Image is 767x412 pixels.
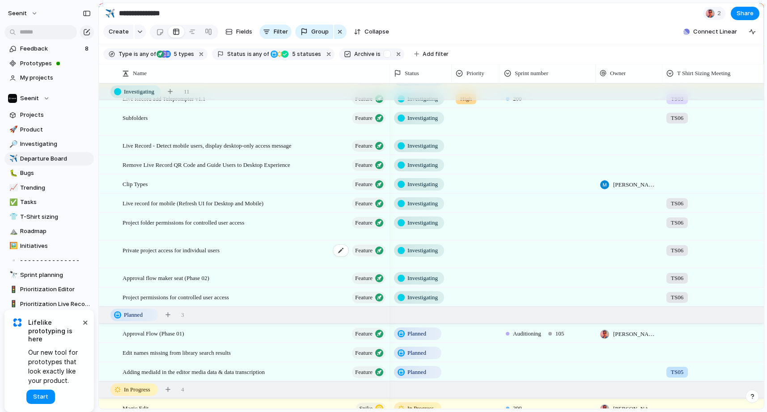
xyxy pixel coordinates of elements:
[9,183,16,193] div: 📈
[680,25,741,38] button: Connect Linear
[4,108,94,122] a: Projects
[737,9,754,18] span: Share
[181,310,184,319] span: 3
[123,112,148,123] span: Subfolders
[407,329,426,338] span: Planned
[555,329,564,338] span: 105
[352,178,386,190] button: Feature
[252,50,269,58] span: any of
[671,293,683,302] span: TS06
[4,239,94,253] a: 🖼️Initiatives
[9,270,16,280] div: 🔭
[20,300,91,309] span: Prioritization Live Record
[4,268,94,282] a: 🔭Sprint planning
[466,69,484,78] span: Priority
[9,255,16,266] div: ▫️
[4,42,94,55] a: Feedback8
[423,50,449,58] span: Add filter
[355,327,373,340] span: Feature
[731,7,759,20] button: Share
[105,7,115,19] div: ✈️
[4,195,94,209] a: ✅Tasks
[4,137,94,151] div: 🔎Investigating
[247,50,252,58] span: is
[20,285,91,294] span: Prioritization Editor
[4,254,94,267] div: ▫️- - - - - - - - - - - - - - -
[20,198,91,207] span: Tasks
[407,180,438,189] span: Investigating
[20,59,91,68] span: Prototypes
[4,297,94,311] a: 🚦Prioritization Live Record
[354,50,374,58] span: Archive
[407,218,438,227] span: Investigating
[4,57,94,70] a: Prototypes
[671,218,683,227] span: TS06
[20,154,91,163] span: Departure Board
[20,125,91,134] span: Product
[119,50,132,58] span: Type
[20,242,91,251] span: Initiatives
[352,198,386,209] button: Feature
[246,49,271,59] button: isany of
[352,328,386,340] button: Feature
[236,27,252,36] span: Fields
[671,199,683,208] span: TS06
[138,50,156,58] span: any of
[20,271,91,280] span: Sprint planning
[124,310,143,319] span: Planned
[355,217,373,229] span: Feature
[352,93,386,105] button: Feature
[20,183,91,192] span: Trending
[20,44,82,53] span: Feedback
[8,300,17,309] button: 🚦
[352,217,386,229] button: Feature
[123,198,263,208] span: Live record for mobile (Refresh UI for Desktop and Mobile)
[671,114,683,123] span: TS06
[123,292,229,302] span: Project permissions for controlled user access
[4,210,94,224] a: 👕T-Shirt sizing
[33,392,48,401] span: Start
[103,6,117,21] button: ✈️
[9,285,16,295] div: 🚦
[4,312,94,325] div: 🐝Working Space - [PERSON_NAME]
[274,27,288,36] span: Filter
[123,328,184,338] span: Approval Flow (Phase 01)
[85,44,90,53] span: 8
[407,141,438,150] span: Investigating
[407,114,438,123] span: Investigating
[352,272,386,284] button: Feature
[9,197,16,208] div: ✅
[123,245,220,255] span: Private project access for individual users
[350,25,393,39] button: Collapse
[4,283,94,296] a: 🚦Prioritization Editor
[409,48,454,60] button: Add filter
[9,168,16,178] div: 🐛
[8,271,17,280] button: 🔭
[222,25,256,39] button: Fields
[103,25,133,39] button: Create
[4,71,94,85] a: My projects
[311,27,329,36] span: Group
[4,92,94,105] button: Seenit
[717,9,724,18] span: 2
[355,197,373,210] span: Feature
[355,272,373,285] span: Feature
[4,166,94,180] a: 🐛Bugs
[407,368,426,377] span: Planned
[4,6,42,21] button: Seenit
[80,317,90,327] button: Dismiss
[8,212,17,221] button: 👕
[20,212,91,221] span: T-Shirt sizing
[4,152,94,166] a: ✈️Departure Board
[407,274,438,283] span: Investigating
[515,69,548,78] span: Sprint number
[9,241,16,251] div: 🖼️
[8,9,27,18] span: Seenit
[4,181,94,195] a: 📈Trending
